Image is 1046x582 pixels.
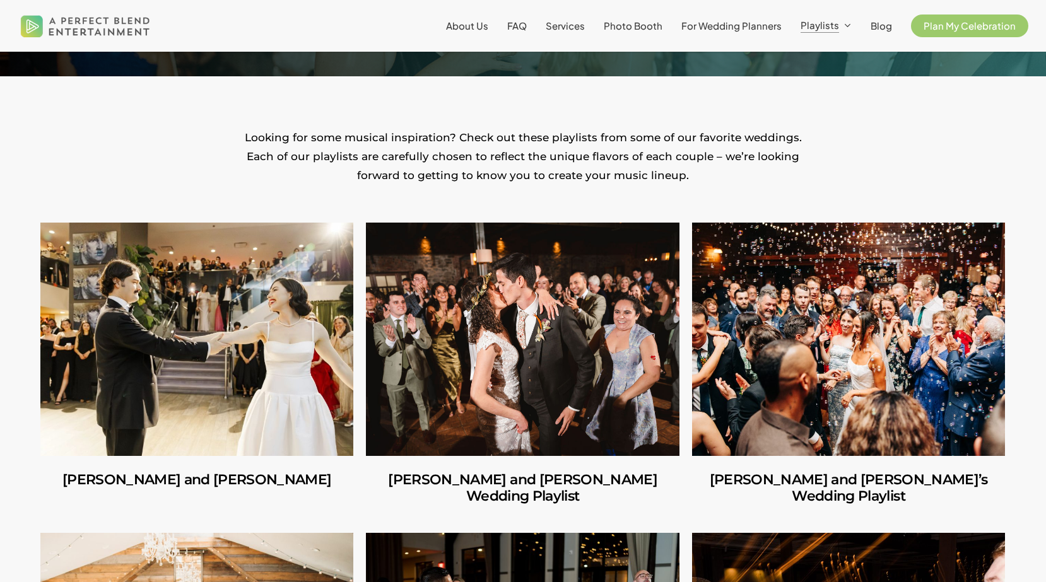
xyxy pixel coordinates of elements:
[681,20,782,32] span: For Wedding Planners
[924,20,1016,32] span: Plan My Celebration
[446,21,488,31] a: About Us
[366,456,679,521] a: Amber and Cooper’s Wedding Playlist
[911,21,1028,31] a: Plan My Celebration
[692,456,1005,521] a: Ilana and Andrew’s Wedding Playlist
[40,223,353,455] a: Carlos and Olivia
[239,128,807,185] p: Looking for some musical inspiration? Check out these playlists from some of our favorite wedding...
[871,21,892,31] a: Blog
[801,19,839,31] span: Playlists
[366,223,679,455] a: Amber and Cooper’s Wedding Playlist
[446,20,488,32] span: About Us
[546,20,585,32] span: Services
[801,20,852,32] a: Playlists
[546,21,585,31] a: Services
[692,223,1005,455] a: Ilana and Andrew’s Wedding Playlist
[871,20,892,32] span: Blog
[604,21,662,31] a: Photo Booth
[604,20,662,32] span: Photo Booth
[507,20,527,32] span: FAQ
[18,5,153,47] img: A Perfect Blend Entertainment
[40,456,353,504] a: Carlos and Olivia
[681,21,782,31] a: For Wedding Planners
[507,21,527,31] a: FAQ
